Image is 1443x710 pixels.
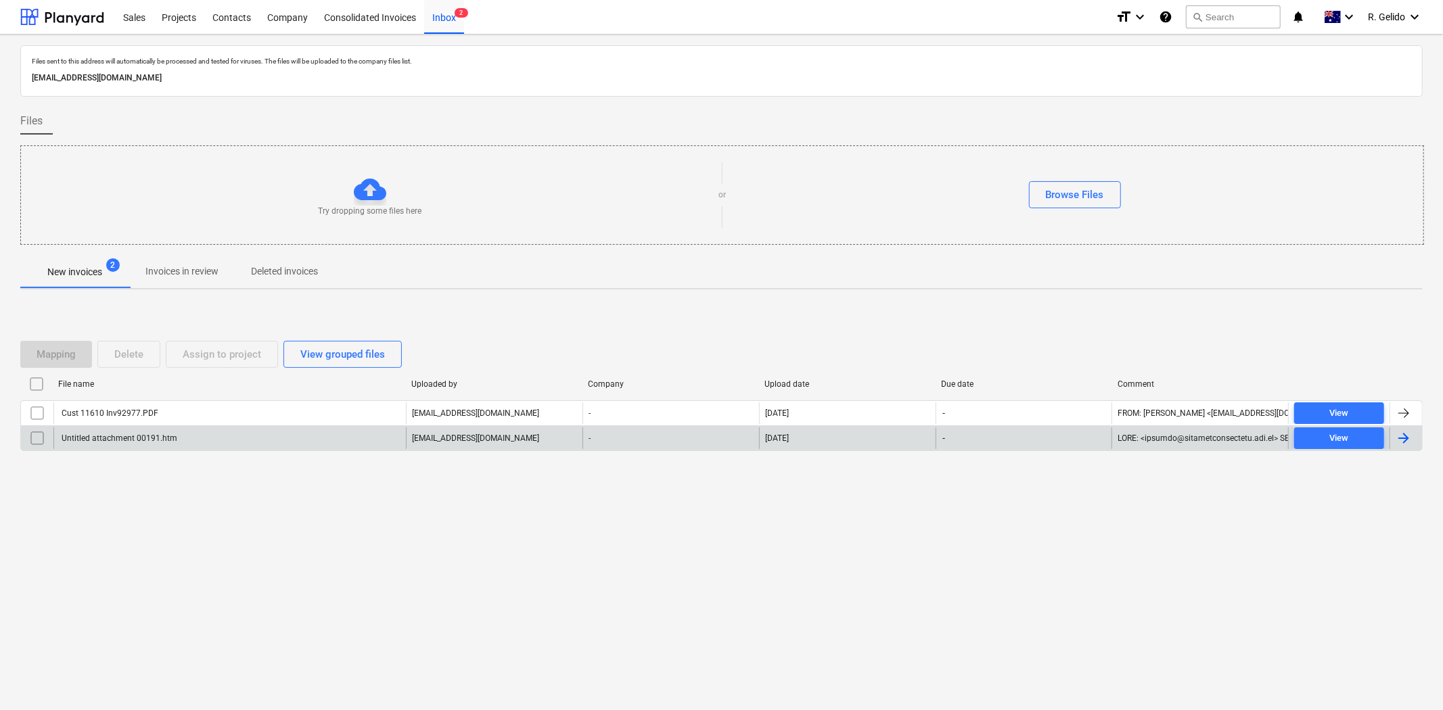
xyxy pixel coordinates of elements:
[318,206,421,217] p: Try dropping some files here
[20,145,1424,245] div: Try dropping some files hereorBrowse Files
[718,189,726,201] p: or
[942,433,947,444] span: -
[1294,427,1384,449] button: View
[32,71,1411,85] p: [EMAIL_ADDRESS][DOMAIN_NAME]
[1375,645,1443,710] iframe: Chat Widget
[765,433,789,443] div: [DATE]
[251,264,318,279] p: Deleted invoices
[582,427,759,449] div: -
[1159,9,1172,25] i: Knowledge base
[47,265,102,279] p: New invoices
[32,57,1411,66] p: Files sent to this address will automatically be processed and tested for viruses. The files will...
[412,433,539,444] p: [EMAIL_ADDRESS][DOMAIN_NAME]
[1330,431,1349,446] div: View
[60,408,158,418] div: Cust 11610 Inv92977.PDF
[1330,406,1349,421] div: View
[1046,186,1104,204] div: Browse Files
[1294,402,1384,424] button: View
[1186,5,1281,28] button: Search
[765,408,789,418] div: [DATE]
[60,433,177,443] div: Untitled attachment 00191.htm
[941,379,1107,389] div: Due date
[1291,9,1305,25] i: notifications
[411,379,577,389] div: Uploaded by
[1029,181,1121,208] button: Browse Files
[1406,9,1423,25] i: keyboard_arrow_down
[58,379,400,389] div: File name
[106,258,120,272] span: 2
[300,346,385,363] div: View grouped files
[20,113,43,129] span: Files
[942,408,947,419] span: -
[1368,11,1405,22] span: R. Gelido
[764,379,930,389] div: Upload date
[1118,379,1283,389] div: Comment
[283,341,402,368] button: View grouped files
[588,379,754,389] div: Company
[1132,9,1148,25] i: keyboard_arrow_down
[1116,9,1132,25] i: format_size
[412,408,539,419] p: [EMAIL_ADDRESS][DOMAIN_NAME]
[1192,11,1203,22] span: search
[582,402,759,424] div: -
[145,264,219,279] p: Invoices in review
[1341,9,1357,25] i: keyboard_arrow_down
[455,8,468,18] span: 2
